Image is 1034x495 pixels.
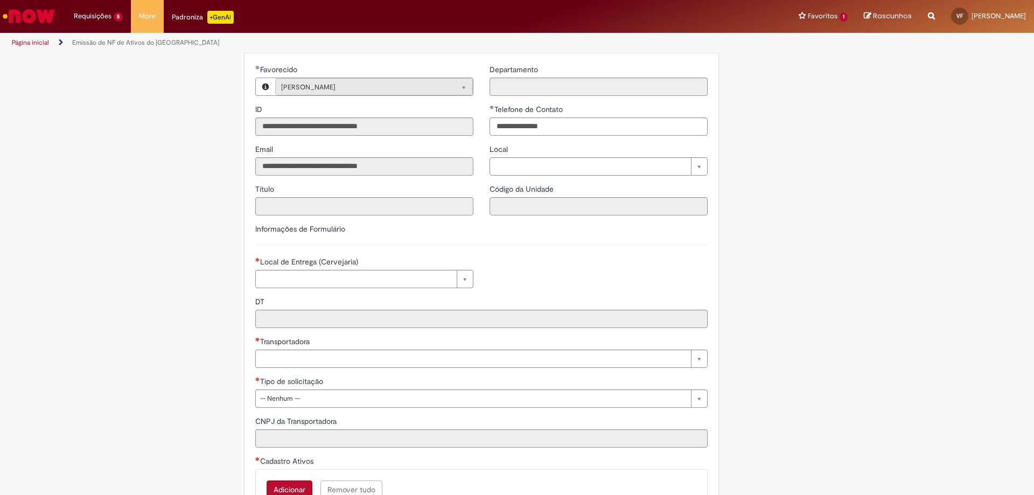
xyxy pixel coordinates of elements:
[972,11,1026,20] span: [PERSON_NAME]
[260,257,360,267] span: Necessários - Local de Entrega (Cervejaria)
[12,38,49,47] a: Página inicial
[255,144,275,155] label: Somente leitura - Email
[494,104,565,114] span: Telefone de Contato
[873,11,912,21] span: Rascunhos
[260,377,325,386] span: Tipo de solicitação
[275,78,473,95] a: [PERSON_NAME]Limpar campo Favorecido
[490,105,494,109] span: Obrigatório Preenchido
[8,33,681,53] ul: Trilhas de página
[490,197,708,215] input: Código da Unidade
[864,11,912,22] a: Rascunhos
[490,144,510,154] span: Local
[255,157,473,176] input: Email
[956,12,963,19] span: VF
[281,79,445,96] span: [PERSON_NAME]
[72,38,219,47] a: Emissão de NF de Ativos do [GEOGRAPHIC_DATA]
[255,297,267,306] span: Somente leitura - DT
[255,257,260,262] span: Necessários
[255,270,473,288] a: Limpar campo Local de Entrega (Cervejaria)
[260,65,299,74] span: Necessários - Favorecido
[255,416,339,426] span: Somente leitura - CNPJ da Transportadora
[1,5,57,27] img: ServiceNow
[260,390,686,407] span: -- Nenhum --
[260,337,312,346] span: Necessários - Transportadora
[255,350,708,368] a: Limpar campo Transportadora
[490,64,540,75] label: Somente leitura - Departamento
[255,184,276,194] label: Somente leitura - Título
[139,11,156,22] span: More
[260,456,316,466] span: Cadastro Ativos
[255,117,473,136] input: ID
[255,457,260,461] span: Necessários
[840,12,848,22] span: 1
[255,65,260,69] span: Obrigatório Preenchido
[255,104,264,114] span: Somente leitura - ID
[490,157,708,176] a: Limpar campo Local
[255,337,260,341] span: Necessários
[490,184,556,194] label: Somente leitura - Código da Unidade
[255,104,264,115] label: Somente leitura - ID
[808,11,837,22] span: Favoritos
[256,78,275,95] button: Favorecido, Visualizar este registro Vitoria Junqueira Fornasaro
[114,12,123,22] span: 5
[172,11,234,24] div: Padroniza
[207,11,234,24] p: +GenAi
[255,429,708,448] input: CNPJ da Transportadora
[255,377,260,381] span: Necessários
[255,197,473,215] input: Título
[74,11,111,22] span: Requisições
[490,65,540,74] span: Somente leitura - Departamento
[255,64,299,75] label: Somente leitura - Necessários - Favorecido
[255,310,708,328] input: DT
[490,78,708,96] input: Departamento
[490,117,708,136] input: Telefone de Contato
[255,224,345,234] label: Informações de Formulário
